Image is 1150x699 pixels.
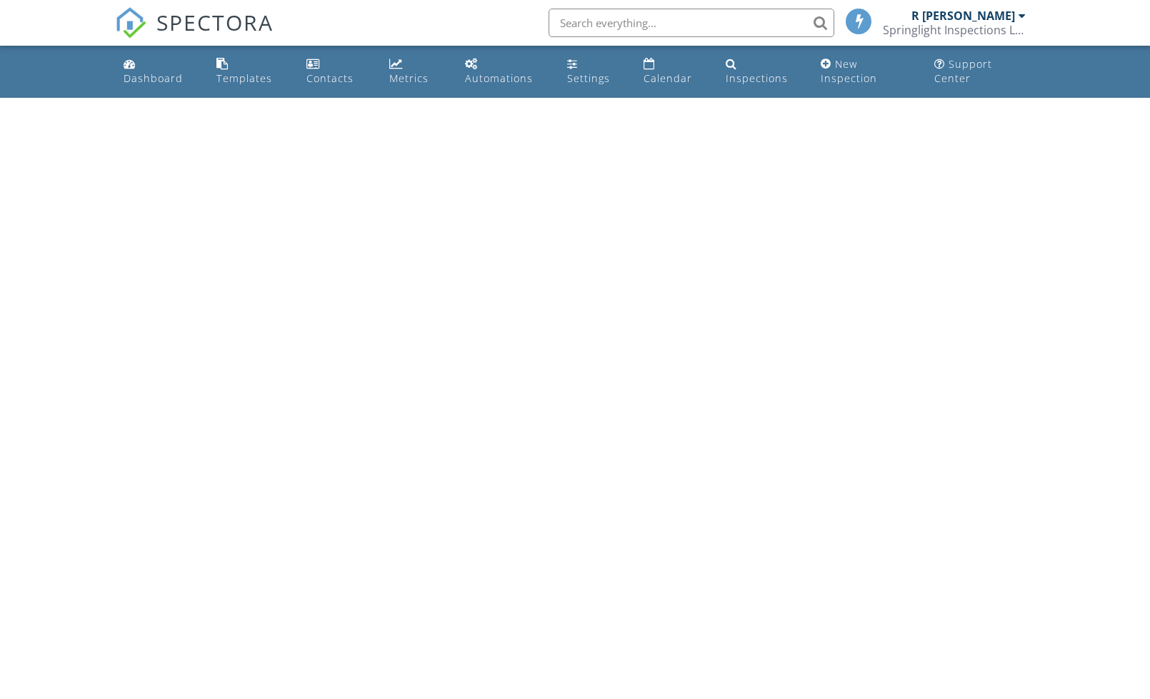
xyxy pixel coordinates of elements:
a: Inspections [720,51,804,92]
a: Templates [211,51,289,92]
div: New Inspection [821,57,877,85]
div: Inspections [726,71,788,85]
div: Automations [465,71,533,85]
a: Dashboard [118,51,199,92]
input: Search everything... [549,9,834,37]
span: SPECTORA [156,7,274,37]
div: Metrics [389,71,429,85]
div: Dashboard [124,71,183,85]
a: Support Center [929,51,1032,92]
div: Calendar [644,71,692,85]
div: Support Center [934,57,992,85]
div: Settings [567,71,610,85]
div: R [PERSON_NAME] [911,9,1015,23]
img: The Best Home Inspection Software - Spectora [115,7,146,39]
a: New Inspection [815,51,917,92]
div: Contacts [306,71,354,85]
a: Calendar [638,51,709,92]
div: Springlight Inspections LLC [883,23,1026,37]
a: Metrics [384,51,448,92]
a: SPECTORA [115,19,274,49]
a: Automations (Basic) [459,51,550,92]
a: Contacts [301,51,372,92]
div: Templates [216,71,272,85]
a: Settings [561,51,626,92]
